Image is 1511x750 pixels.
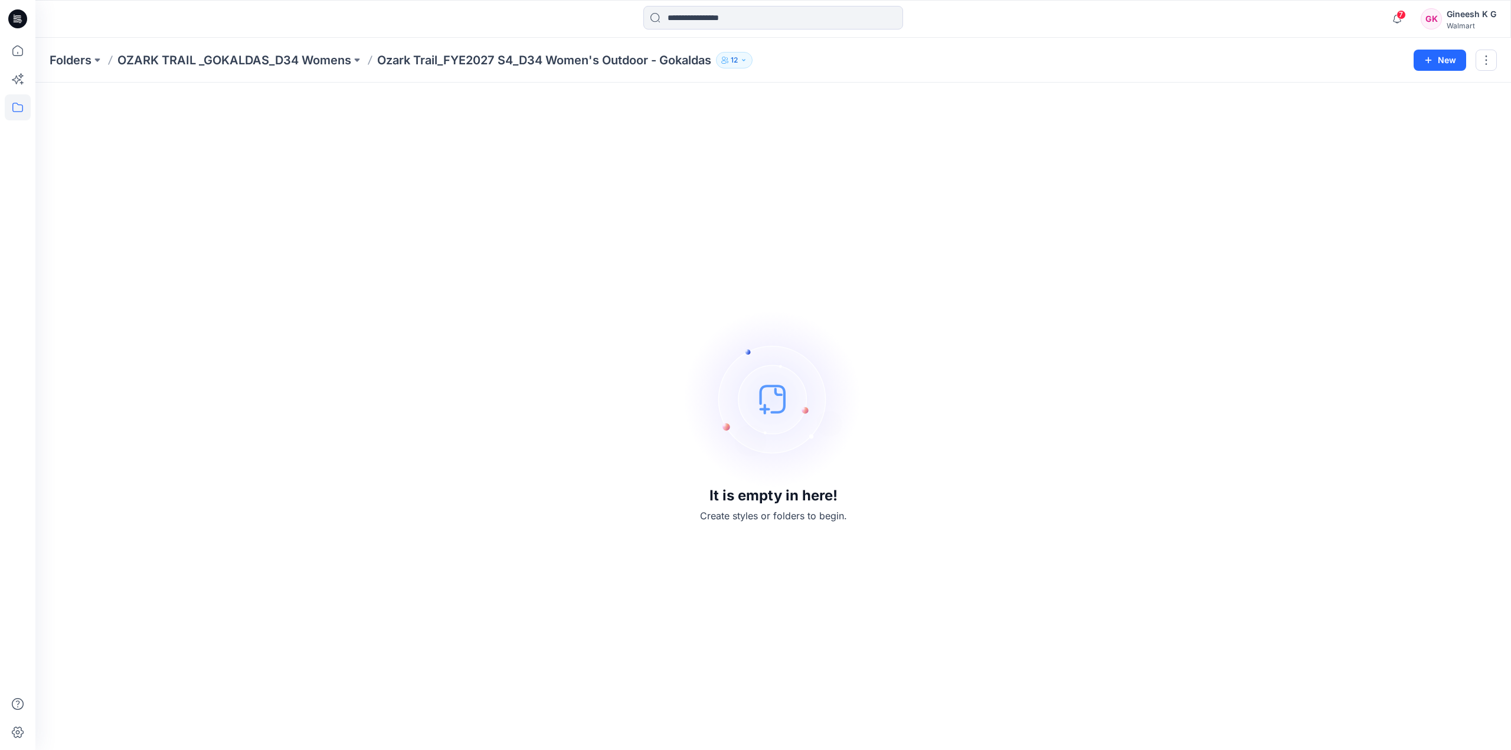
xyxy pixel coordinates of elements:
[50,52,91,68] a: Folders
[1447,21,1496,30] div: Walmart
[1396,10,1406,19] span: 7
[377,52,711,68] p: Ozark Trail_FYE2027 S4_D34 Women's Outdoor - Gokaldas
[700,509,847,523] p: Create styles or folders to begin.
[117,52,351,68] a: OZARK TRAIL _GOKALDAS_D34 Womens
[1447,7,1496,21] div: Gineesh K G
[716,52,753,68] button: 12
[685,310,862,487] img: empty-state-image.svg
[1421,8,1442,30] div: GK
[1414,50,1466,71] button: New
[731,54,738,67] p: 12
[709,487,838,504] h3: It is empty in here!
